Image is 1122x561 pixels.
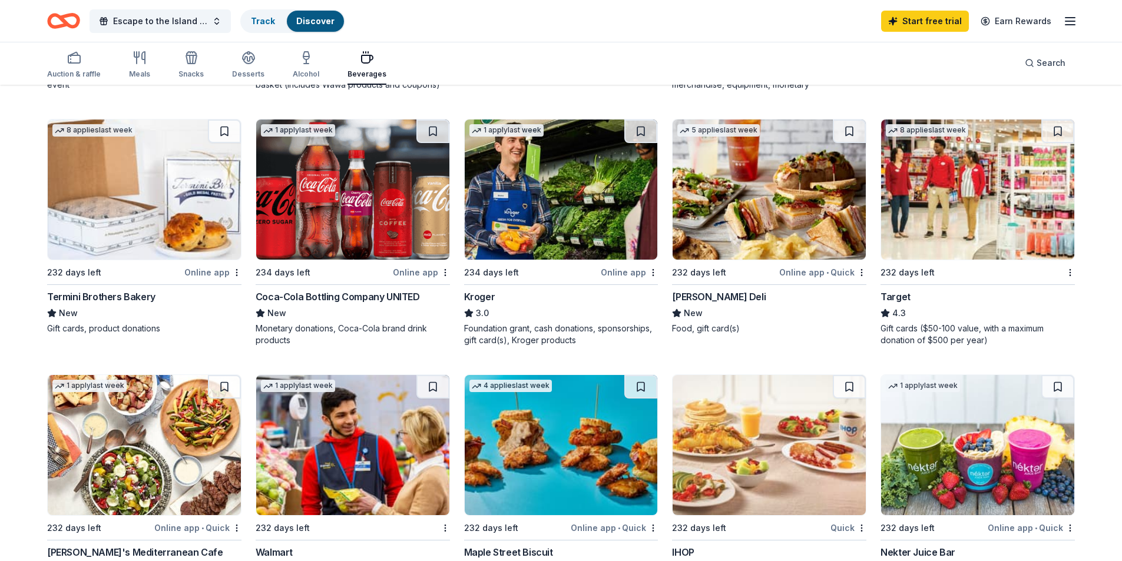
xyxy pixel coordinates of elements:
div: 234 days left [256,265,310,280]
img: Image for Nekter Juice Bar [881,375,1074,515]
span: New [684,306,703,320]
div: Meals [129,69,150,79]
img: Image for Kroger [465,119,658,260]
div: 1 apply last week [886,380,960,392]
span: 3.0 [476,306,489,320]
div: Target [881,290,911,304]
img: Image for McAlister's Deli [673,119,866,260]
div: Kroger [464,290,495,304]
a: Start free trial [881,11,969,32]
div: Online app [601,265,658,280]
div: Desserts [232,69,264,79]
div: 232 days left [672,265,726,280]
div: Online app Quick [988,520,1075,535]
div: 1 apply last week [261,124,335,137]
div: 232 days left [672,521,726,535]
div: 232 days left [464,521,518,535]
div: 1 apply last week [52,380,127,392]
span: • [1035,523,1037,533]
div: Gift cards, product donations [47,323,241,334]
div: Coca-Cola Bottling Company UNITED [256,290,420,304]
span: Search [1037,56,1065,70]
div: Alcohol [293,69,319,79]
div: Termini Brothers Bakery [47,290,155,304]
img: Image for Termini Brothers Bakery [48,119,241,260]
span: • [826,268,829,277]
img: Image for IHOP [673,375,866,515]
div: 234 days left [464,265,519,280]
div: 232 days left [47,265,101,280]
img: Image for Coca-Cola Bottling Company UNITED [256,119,449,260]
span: New [267,306,286,320]
span: • [618,523,620,533]
button: Escape to the Island 2026 [90,9,231,33]
a: Image for Termini Brothers Bakery8 applieslast week232 days leftOnline appTermini Brothers Bakery... [47,119,241,334]
a: Image for Target8 applieslast week232 days leftTarget4.3Gift cards ($50-100 value, with a maximum... [881,119,1075,346]
button: Meals [129,46,150,85]
div: 232 days left [881,265,935,280]
div: Online app Quick [154,520,241,535]
div: Gift cards ($50-100 value, with a maximum donation of $500 per year) [881,323,1075,346]
button: Snacks [178,46,204,85]
div: 1 apply last week [469,124,544,137]
span: Escape to the Island 2026 [113,14,207,28]
span: 4.3 [892,306,906,320]
div: 1 apply last week [261,380,335,392]
div: 5 applies last week [677,124,760,137]
button: Desserts [232,46,264,85]
div: Monetary donations, Coca-Cola brand drink products [256,323,450,346]
a: Home [47,7,80,35]
div: Nekter Juice Bar [881,545,955,559]
div: [PERSON_NAME] Deli [672,290,766,304]
div: 8 applies last week [886,124,968,137]
div: Online app Quick [779,265,866,280]
div: Online app [393,265,450,280]
button: Search [1015,51,1075,75]
div: [PERSON_NAME]'s Mediterranean Cafe [47,545,223,559]
button: Alcohol [293,46,319,85]
a: Track [251,16,275,26]
div: Beverages [347,69,386,79]
button: Beverages [347,46,386,85]
img: Image for Taziki's Mediterranean Cafe [48,375,241,515]
img: Image for Walmart [256,375,449,515]
div: Walmart [256,545,293,559]
div: 8 applies last week [52,124,135,137]
div: Auction & raffle [47,69,101,79]
span: New [59,306,78,320]
button: TrackDiscover [240,9,345,33]
a: Image for Coca-Cola Bottling Company UNITED1 applylast week234 days leftOnline appCoca-Cola Bottl... [256,119,450,346]
a: Earn Rewards [974,11,1058,32]
div: Quick [830,520,866,535]
div: Snacks [178,69,204,79]
div: IHOP [672,545,694,559]
div: Maple Street Biscuit [464,545,553,559]
div: Food, gift card(s) [672,323,866,334]
a: Image for McAlister's Deli5 applieslast week232 days leftOnline app•Quick[PERSON_NAME] DeliNewFoo... [672,119,866,334]
div: Online app Quick [571,520,658,535]
img: Image for Maple Street Biscuit [465,375,658,515]
div: Foundation grant, cash donations, sponsorships, gift card(s), Kroger products [464,323,658,346]
a: Discover [296,16,335,26]
img: Image for Target [881,119,1074,260]
a: Image for Kroger1 applylast week234 days leftOnline appKroger3.0Foundation grant, cash donations,... [464,119,658,346]
div: 232 days left [881,521,935,535]
div: 232 days left [47,521,101,535]
button: Auction & raffle [47,46,101,85]
span: • [201,523,204,533]
div: 232 days left [256,521,310,535]
div: Online app [184,265,241,280]
div: 4 applies last week [469,380,552,392]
